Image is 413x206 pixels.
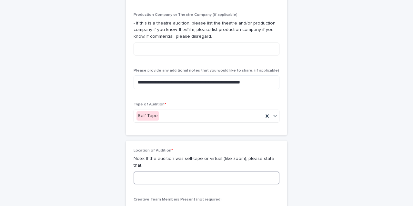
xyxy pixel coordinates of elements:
[136,111,159,121] div: Self-Tape
[134,149,173,152] span: Location of Audition
[134,69,279,73] span: Please provide any additional notes that you would like to share. (if applicable)
[134,20,279,40] p: - If this is a theatre audition, please list the theatre and/or production company if you know. I...
[134,155,279,169] p: Note: If the audition was self-tape or virtual (like zoom), please state that.
[134,13,237,17] span: Production Company or Theatre Company (if applicable)
[134,103,166,106] span: Type of Audition
[134,198,222,201] span: Creative Team Members Present (not required)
